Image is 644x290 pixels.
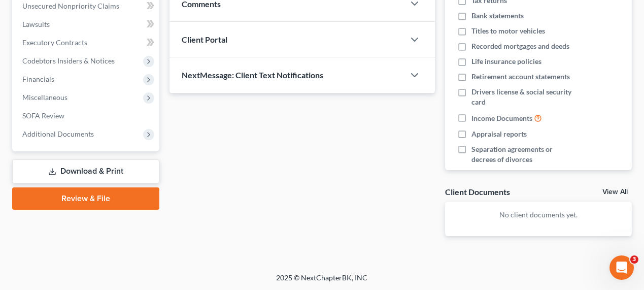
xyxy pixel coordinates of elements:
[22,130,94,138] span: Additional Documents
[471,11,524,21] span: Bank statements
[182,35,227,44] span: Client Portal
[471,87,577,107] span: Drivers license & social security card
[445,186,510,197] div: Client Documents
[471,41,569,51] span: Recorded mortgages and deeds
[14,34,159,52] a: Executory Contracts
[182,70,323,80] span: NextMessage: Client Text Notifications
[22,56,115,65] span: Codebtors Insiders & Notices
[609,255,634,280] iframe: Intercom live chat
[471,113,532,123] span: Income Documents
[12,159,159,183] a: Download & Print
[14,107,159,125] a: SOFA Review
[471,72,570,82] span: Retirement account statements
[14,15,159,34] a: Lawsuits
[22,38,87,47] span: Executory Contracts
[471,129,527,139] span: Appraisal reports
[471,26,545,36] span: Titles to motor vehicles
[22,111,64,120] span: SOFA Review
[471,56,541,67] span: Life insurance policies
[22,2,119,10] span: Unsecured Nonpriority Claims
[22,75,54,83] span: Financials
[630,255,638,264] span: 3
[471,144,577,165] span: Separation agreements or decrees of divorces
[22,20,50,28] span: Lawsuits
[602,188,628,196] a: View All
[12,187,159,210] a: Review & File
[22,93,67,102] span: Miscellaneous
[453,210,624,220] p: No client documents yet.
